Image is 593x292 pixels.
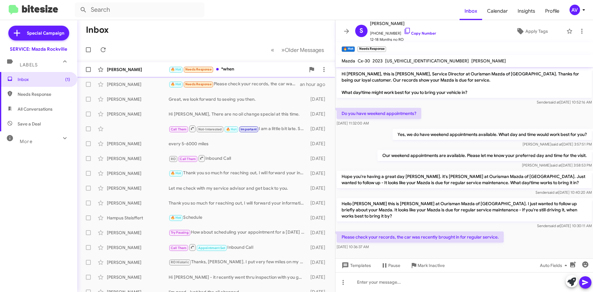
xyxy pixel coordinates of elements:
span: S [360,26,363,36]
span: said at [549,100,560,104]
div: an hour ago [300,81,330,87]
span: said at [548,190,558,195]
nav: Page navigation example [267,44,328,56]
div: I am a little bit late. Should arrive around 11am [169,125,307,133]
div: [PERSON_NAME] [107,111,169,117]
div: [DATE] [307,126,330,132]
p: Hello [PERSON_NAME] this is [PERSON_NAME] at Ourisman Mazda of [GEOGRAPHIC_DATA]. I just wanted t... [337,198,592,222]
button: AV [564,5,586,15]
p: Please check your records, the car was recently brought in for regular service. [337,231,504,243]
div: [DATE] [307,141,330,147]
div: [PERSON_NAME] [107,66,169,73]
div: Hi [PERSON_NAME], There are no oil change special at this time. [169,111,307,117]
a: Special Campaign [8,26,69,40]
p: Our weekend appointments are available. Please let me know your preferred day and time for the vi... [377,150,592,161]
div: [PERSON_NAME] [107,185,169,191]
span: Try Pausing [171,231,189,235]
div: [PERSON_NAME] [107,244,169,251]
div: [DATE] [307,96,330,102]
div: Inbound Call [169,154,307,162]
span: Sender [DATE] 10:40:20 AM [536,190,592,195]
span: (1) [65,76,70,83]
div: every 5-6000 miles [169,141,307,147]
span: Older Messages [285,47,324,53]
p: Yes, we do have weekend appointments available. What day and time would work best for you? [393,129,592,140]
span: Mazda [342,58,355,64]
span: [PERSON_NAME] [DATE] 3:58:53 PM [522,163,592,167]
button: Previous [267,44,278,56]
div: Great, we look forward to seeing you then. [169,96,307,102]
span: All Conversations [18,106,53,112]
div: Hampus Steisffert [107,215,169,221]
span: 🔥 Hot [171,171,181,175]
div: [DATE] [307,244,330,251]
a: Calendar [482,2,513,20]
span: Auto Fields [540,260,570,271]
span: Call Them [171,246,187,250]
span: Important [241,127,257,131]
div: [DATE] [307,259,330,265]
a: Inbox [460,2,482,20]
div: [PERSON_NAME] [107,170,169,176]
span: 2023 [372,58,383,64]
a: Copy Number [404,31,436,36]
span: 12-18 Months no RO [370,36,436,43]
span: 🔥 Hot [226,127,237,131]
span: [PERSON_NAME] [471,58,506,64]
span: 🔥 Hot [171,82,181,86]
small: 🔥 Hot [342,46,355,52]
div: [PERSON_NAME] [107,81,169,87]
button: Auto Fields [535,260,574,271]
div: [PERSON_NAME] [107,141,169,147]
button: Templates [335,260,376,271]
span: Inbox [18,76,70,83]
p: Do you have weekend appointments? [337,108,421,119]
div: Inbound Call [169,243,307,251]
div: [PERSON_NAME] [107,96,169,102]
div: SERVICE: Mazda Rockville [10,46,67,52]
div: [PERSON_NAME] [107,274,169,280]
button: Apply Tags [500,26,563,37]
div: [DATE] [307,200,330,206]
span: Call Them [180,157,196,161]
div: [PERSON_NAME] [107,230,169,236]
span: [PERSON_NAME] [DATE] 3:57:51 PM [523,142,592,146]
button: Next [278,44,328,56]
div: [DATE] [307,155,330,162]
span: 🔥 Hot [171,67,181,71]
span: said at [551,163,561,167]
div: *when [169,66,305,73]
span: Appointment Set [198,246,225,250]
span: said at [549,223,560,228]
div: [PERSON_NAME] [107,200,169,206]
input: Search [75,2,204,17]
span: Needs Response [18,91,70,97]
div: [DATE] [307,230,330,236]
div: [DATE] [307,185,330,191]
a: Insights [513,2,540,20]
span: [PHONE_NUMBER] [370,27,436,36]
span: [DATE] 11:32:00 AM [337,121,369,125]
span: Sender [DATE] 10:30:11 AM [537,223,592,228]
h1: Inbox [86,25,109,35]
span: Save a Deal [18,121,41,127]
span: RO Historic [171,260,189,264]
span: Templates [340,260,371,271]
span: Pause [388,260,400,271]
div: Please check your records, the car was recently brought in for regular service. [169,81,300,88]
span: [PERSON_NAME] [370,20,436,27]
span: Apply Tags [525,26,548,37]
button: Mark Inactive [405,260,450,271]
p: Hi [PERSON_NAME], this is [PERSON_NAME], Service Director at Ourisman Mazda of [GEOGRAPHIC_DATA].... [337,68,592,98]
small: Needs Response [357,46,386,52]
div: [DATE] [307,274,330,280]
span: Labels [20,62,38,68]
a: Profile [540,2,564,20]
span: » [281,46,285,54]
div: Thank you so much for reaching out, I will forward your information to one of the service advisor... [169,170,307,177]
span: More [20,139,32,144]
div: Thank you so much for reaching out, I will forward your information to one of the advisors so you... [169,200,307,206]
div: Schedule [169,214,307,221]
